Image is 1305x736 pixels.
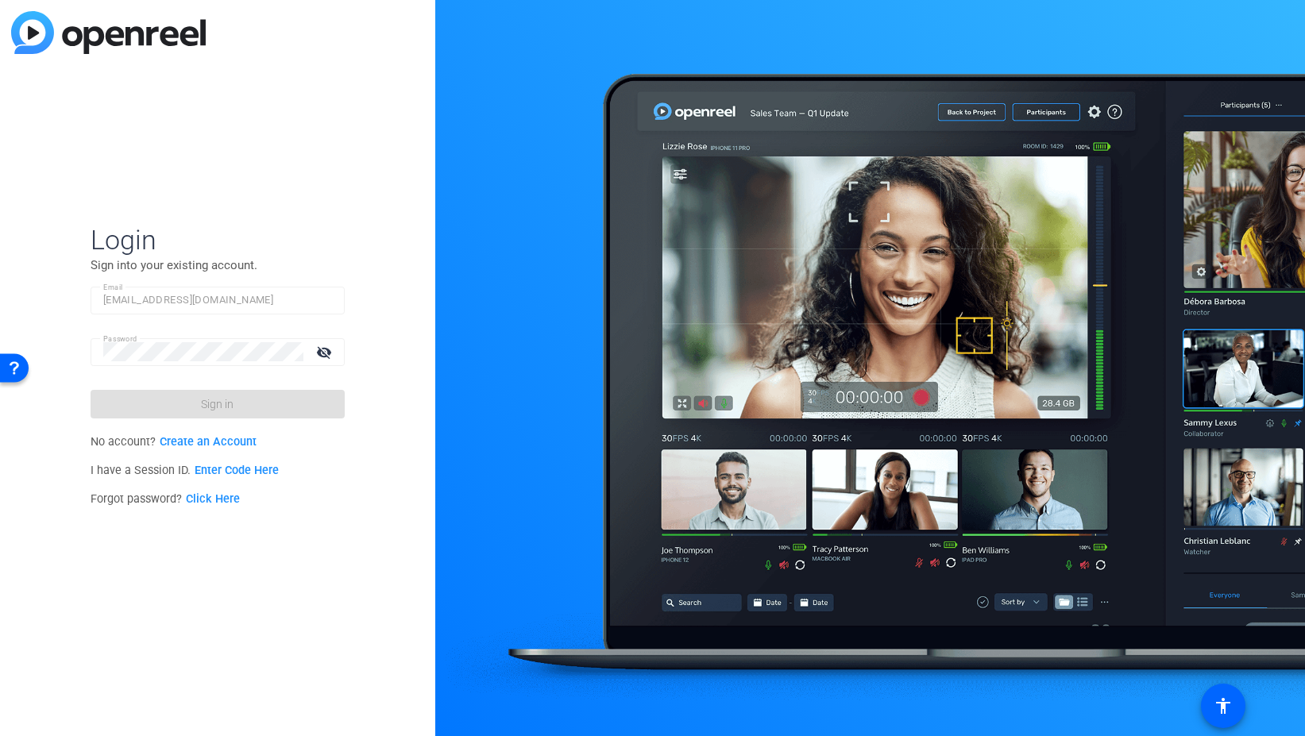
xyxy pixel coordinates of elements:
p: Sign into your existing account. [91,256,345,274]
span: I have a Session ID. [91,464,279,477]
mat-icon: accessibility [1214,696,1233,715]
a: Enter Code Here [195,464,279,477]
img: blue-gradient.svg [11,11,206,54]
span: Forgot password? [91,492,240,506]
mat-label: Email [103,283,123,291]
input: Enter Email Address [103,291,332,310]
a: Create an Account [160,435,257,449]
a: Click Here [186,492,240,506]
span: No account? [91,435,257,449]
mat-icon: visibility_off [307,341,345,364]
mat-label: Password [103,334,137,343]
span: Login [91,223,345,256]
